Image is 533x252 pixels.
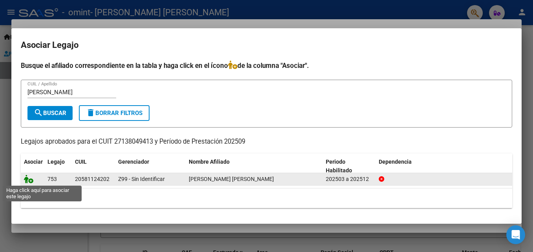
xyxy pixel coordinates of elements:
[21,38,512,53] h2: Asociar Legajo
[21,153,44,179] datatable-header-cell: Asociar
[44,153,72,179] datatable-header-cell: Legajo
[24,159,43,165] span: Asociar
[189,176,274,182] span: IZURIETA GIO FRANCESCO
[118,159,149,165] span: Gerenciador
[27,106,73,120] button: Buscar
[21,188,512,208] div: 1 registros
[21,60,512,71] h4: Busque el afiliado correspondiente en la tabla y haga click en el ícono de la columna "Asociar".
[86,110,142,117] span: Borrar Filtros
[47,176,57,182] span: 753
[72,153,115,179] datatable-header-cell: CUIL
[86,108,95,117] mat-icon: delete
[379,159,412,165] span: Dependencia
[186,153,323,179] datatable-header-cell: Nombre Afiliado
[34,110,66,117] span: Buscar
[323,153,376,179] datatable-header-cell: Periodo Habilitado
[34,108,43,117] mat-icon: search
[326,159,352,174] span: Periodo Habilitado
[75,159,87,165] span: CUIL
[118,176,165,182] span: Z99 - Sin Identificar
[75,175,110,184] div: 20581124202
[47,159,65,165] span: Legajo
[506,225,525,244] div: Open Intercom Messenger
[79,105,150,121] button: Borrar Filtros
[189,159,230,165] span: Nombre Afiliado
[376,153,513,179] datatable-header-cell: Dependencia
[21,137,512,147] p: Legajos aprobados para el CUIT 27138049413 y Período de Prestación 202509
[326,175,372,184] div: 202503 a 202512
[115,153,186,179] datatable-header-cell: Gerenciador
